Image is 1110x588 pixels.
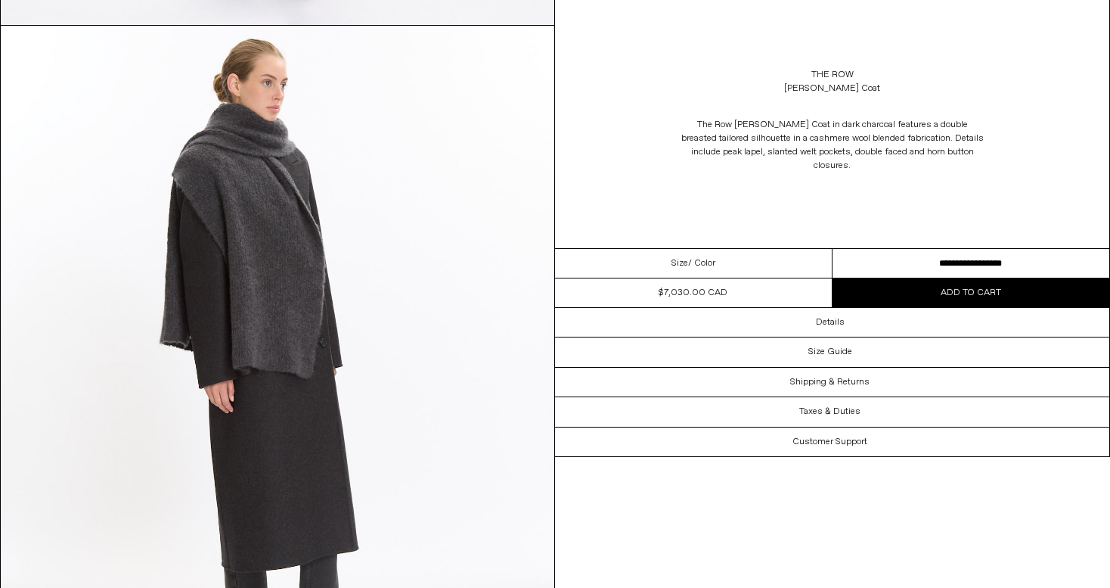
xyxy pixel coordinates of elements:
div: $7,030.00 CAD [659,286,727,300]
h3: Details [816,317,845,328]
span: / Color [688,257,715,270]
p: The Row [PERSON_NAME] Coat in dark charcoal features a double breasted tailored silhouette in a c... [681,110,984,180]
button: Add to cart [832,278,1110,307]
a: The Row [811,68,854,82]
h3: Shipping & Returns [790,377,870,387]
span: Size [671,257,688,270]
h3: Size Guide [808,347,852,357]
div: [PERSON_NAME] Coat [784,82,880,95]
span: Add to cart [941,287,1001,299]
h3: Taxes & Duties [799,406,860,417]
h3: Customer Support [792,437,867,447]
